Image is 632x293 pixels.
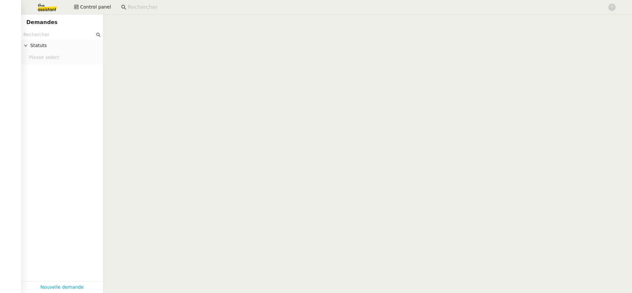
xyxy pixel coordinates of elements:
a: Nouvelle demande [40,283,84,291]
button: Control panel [70,3,115,12]
span: Statuts [30,42,100,49]
nz-page-header-title: Demandes [26,18,58,27]
input: Rechercher [128,3,601,12]
div: Statuts [21,39,103,52]
input: Rechercher [23,31,95,39]
span: Control panel [80,3,111,11]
